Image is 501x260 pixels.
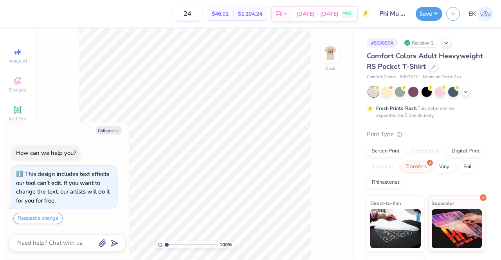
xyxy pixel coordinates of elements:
[370,209,421,248] img: Direct-to-film
[13,213,63,224] button: Request a change
[402,38,438,48] div: Revision 2
[172,7,203,21] input: – –
[9,58,27,64] span: Image AI
[469,6,493,22] a: EK
[8,116,27,122] span: Add Text
[296,10,339,18] span: [DATE] - [DATE]
[367,161,398,173] div: Applique
[373,6,412,22] input: Untitled Design
[367,38,398,48] div: # 509997A
[447,145,485,157] div: Digital Print
[96,126,122,134] button: Collapse
[407,145,444,157] div: Embroidery
[432,209,482,248] img: Supacolor
[16,170,110,204] div: This design includes text effects our tool can't edit. If you want to change the text, our artist...
[343,11,351,16] span: FREE
[469,9,476,18] span: EK
[416,7,442,21] button: Save
[325,65,335,72] div: Back
[376,105,472,119] div: This color can be expedited for 5 day delivery.
[367,74,396,81] span: Comfort Colors
[400,74,419,81] span: # 6030CC
[423,74,462,81] span: Minimum Order: 24 +
[212,10,229,18] span: $46.01
[238,10,262,18] span: $1,104.24
[367,145,405,157] div: Screen Print
[376,105,418,111] strong: Fresh Prints Flash:
[16,149,76,157] div: How can we help you?
[434,161,456,173] div: Vinyl
[432,199,454,207] span: Supacolor
[220,241,232,248] span: 100 %
[400,161,432,173] div: Transfers
[323,45,338,61] img: Back
[367,51,483,71] span: Comfort Colors Adult Heavyweight RS Pocket T-Shirt
[478,6,493,22] img: Emma Kelley
[367,130,485,139] div: Print Type
[458,161,477,173] div: Foil
[367,177,405,188] div: Rhinestones
[370,199,401,207] span: Direct-to-film
[9,87,26,93] span: Designs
